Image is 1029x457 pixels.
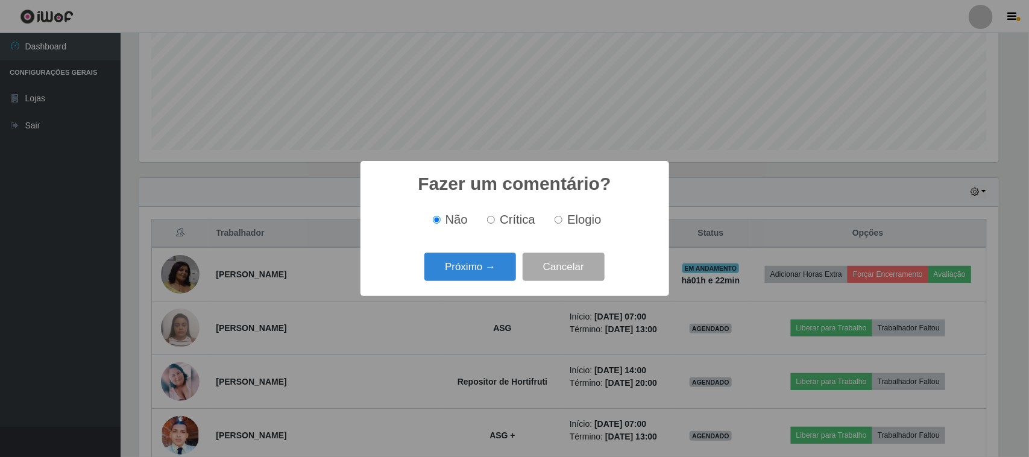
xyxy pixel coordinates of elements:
input: Crítica [487,216,495,224]
span: Elogio [567,213,601,226]
h2: Fazer um comentário? [418,173,611,195]
button: Cancelar [523,253,605,281]
span: Não [445,213,468,226]
input: Elogio [555,216,562,224]
input: Não [433,216,441,224]
button: Próximo → [424,253,516,281]
span: Crítica [500,213,535,226]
